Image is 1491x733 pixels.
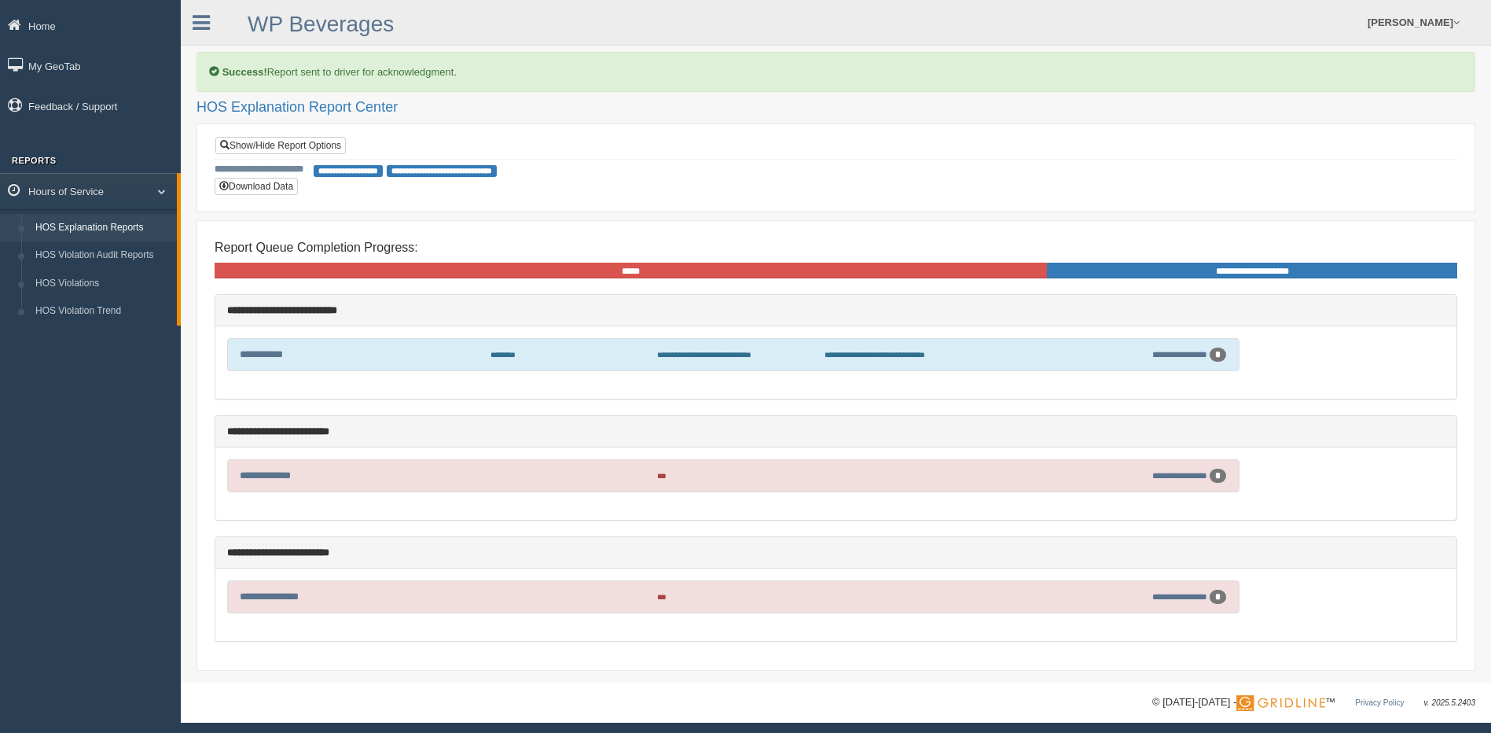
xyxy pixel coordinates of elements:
a: Privacy Policy [1355,698,1404,707]
a: HOS Violation Trend [28,297,177,326]
h2: HOS Explanation Report Center [196,100,1475,116]
b: Success! [222,66,267,78]
a: HOS Violations [28,270,177,298]
a: HOS Explanation Reports [28,214,177,242]
img: Gridline [1236,695,1325,711]
div: © [DATE]-[DATE] - ™ [1152,694,1475,711]
button: Download Data [215,178,298,195]
div: Report sent to driver for acknowledgment. [196,52,1475,92]
a: WP Beverages [248,12,394,36]
a: HOS Violation Audit Reports [28,241,177,270]
a: Show/Hide Report Options [215,137,346,154]
span: v. 2025.5.2403 [1424,698,1475,707]
h4: Report Queue Completion Progress: [215,241,1457,255]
